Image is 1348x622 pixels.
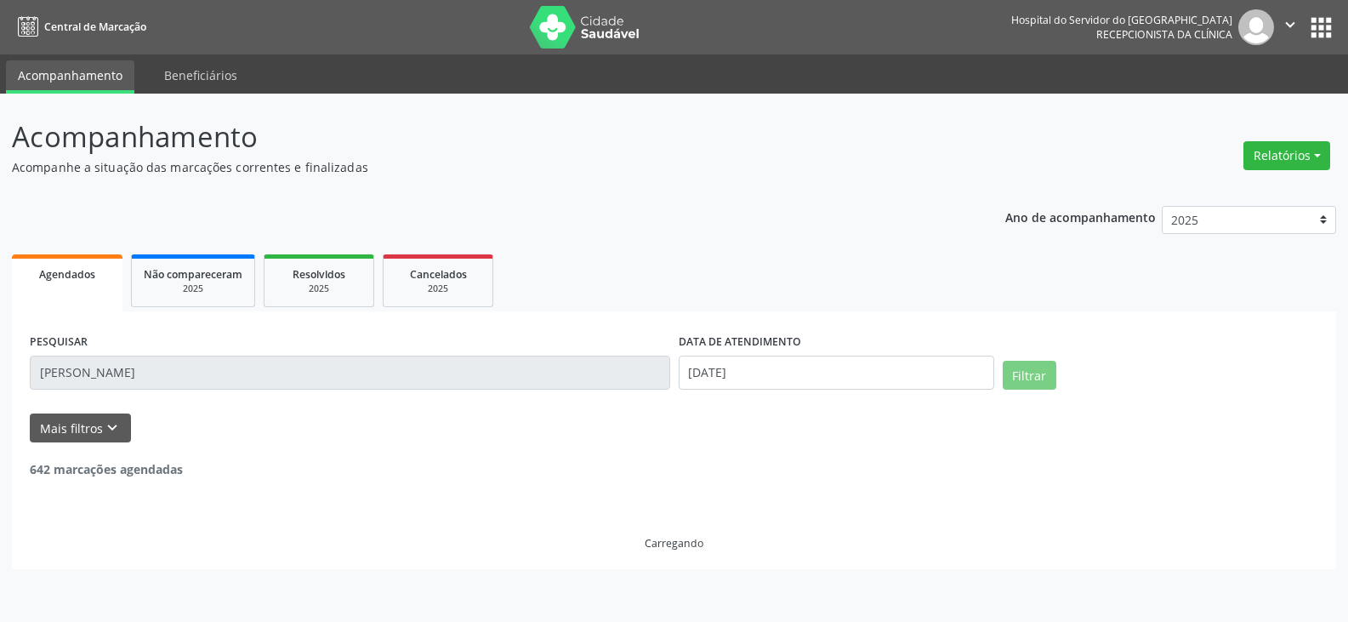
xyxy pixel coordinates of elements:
[645,536,703,551] div: Carregando
[1096,27,1232,42] span: Recepcionista da clínica
[1281,15,1300,34] i: 
[395,282,481,295] div: 2025
[30,414,131,443] button: Mais filtroskeyboard_arrow_down
[1005,206,1156,227] p: Ano de acompanhamento
[12,13,146,41] a: Central de Marcação
[1003,361,1056,390] button: Filtrar
[1011,13,1232,27] div: Hospital do Servidor do [GEOGRAPHIC_DATA]
[103,419,122,437] i: keyboard_arrow_down
[1306,13,1336,43] button: apps
[30,461,183,477] strong: 642 marcações agendadas
[144,282,242,295] div: 2025
[144,267,242,282] span: Não compareceram
[12,116,939,158] p: Acompanhamento
[39,267,95,282] span: Agendados
[1243,141,1330,170] button: Relatórios
[1238,9,1274,45] img: img
[410,267,467,282] span: Cancelados
[6,60,134,94] a: Acompanhamento
[679,356,994,390] input: Selecione um intervalo
[1274,9,1306,45] button: 
[30,356,670,390] input: Nome, código do beneficiário ou CPF
[679,329,801,356] label: DATA DE ATENDIMENTO
[293,267,345,282] span: Resolvidos
[276,282,361,295] div: 2025
[152,60,249,90] a: Beneficiários
[30,329,88,356] label: PESQUISAR
[12,158,939,176] p: Acompanhe a situação das marcações correntes e finalizadas
[44,20,146,34] span: Central de Marcação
